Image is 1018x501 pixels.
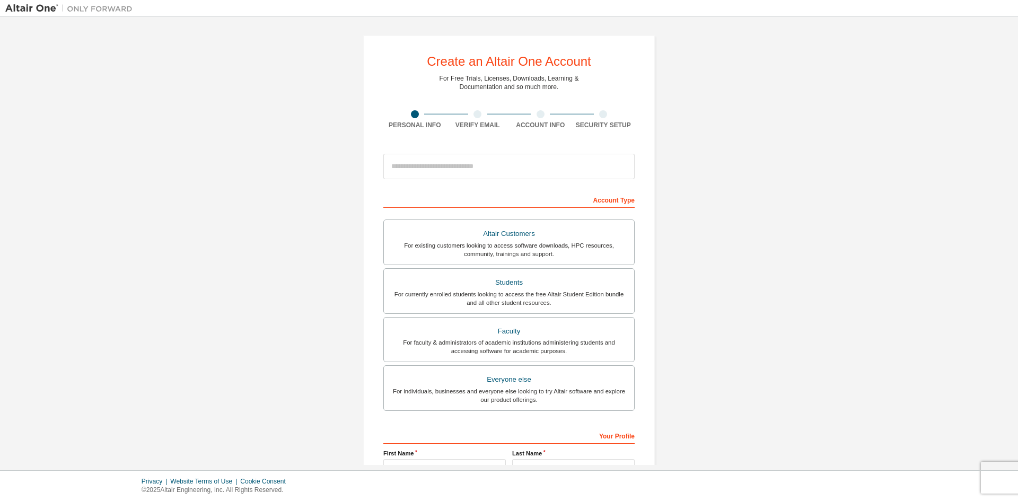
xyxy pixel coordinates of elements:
div: For currently enrolled students looking to access the free Altair Student Edition bundle and all ... [390,290,628,307]
div: Privacy [142,477,170,486]
div: Your Profile [383,427,635,444]
div: Verify Email [446,121,510,129]
div: For existing customers looking to access software downloads, HPC resources, community, trainings ... [390,241,628,258]
div: Website Terms of Use [170,477,240,486]
p: © 2025 Altair Engineering, Inc. All Rights Reserved. [142,486,292,495]
div: Faculty [390,324,628,339]
div: Account Type [383,191,635,208]
div: Altair Customers [390,226,628,241]
div: For individuals, businesses and everyone else looking to try Altair software and explore our prod... [390,387,628,404]
label: First Name [383,449,506,458]
div: For Free Trials, Licenses, Downloads, Learning & Documentation and so much more. [440,74,579,91]
img: Altair One [5,3,138,14]
div: For faculty & administrators of academic institutions administering students and accessing softwa... [390,338,628,355]
div: Create an Altair One Account [427,55,591,68]
div: Cookie Consent [240,477,292,486]
div: Students [390,275,628,290]
div: Everyone else [390,372,628,387]
div: Personal Info [383,121,446,129]
div: Security Setup [572,121,635,129]
div: Account Info [509,121,572,129]
label: Last Name [512,449,635,458]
